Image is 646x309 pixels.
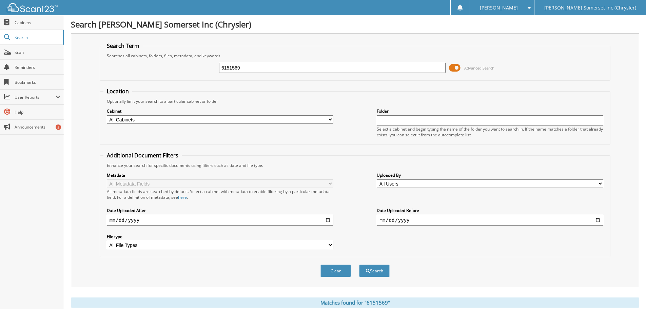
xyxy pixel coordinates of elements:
span: Bookmarks [15,79,60,85]
input: start [107,215,333,226]
span: Reminders [15,64,60,70]
label: File type [107,234,333,239]
span: Advanced Search [464,65,494,71]
span: [PERSON_NAME] [480,6,518,10]
label: Metadata [107,172,333,178]
label: Date Uploaded Before [377,208,603,213]
label: Uploaded By [377,172,603,178]
span: User Reports [15,94,56,100]
label: Cabinet [107,108,333,114]
span: Announcements [15,124,60,130]
div: 5 [56,124,61,130]
div: All metadata fields are searched by default. Select a cabinet with metadata to enable filtering b... [107,189,333,200]
div: Optionally limit your search to a particular cabinet or folder [103,98,607,104]
span: Scan [15,50,60,55]
div: Matches found for "6151569" [71,297,639,308]
div: Select a cabinet and begin typing the name of the folder you want to search in. If the name match... [377,126,603,138]
label: Folder [377,108,603,114]
legend: Search Term [103,42,143,50]
span: Help [15,109,60,115]
input: end [377,215,603,226]
legend: Additional Document Filters [103,152,182,159]
a: here [178,194,187,200]
span: Cabinets [15,20,60,25]
legend: Location [103,88,132,95]
img: scan123-logo-white.svg [7,3,58,12]
label: Date Uploaded After [107,208,333,213]
h1: Search [PERSON_NAME] Somerset Inc (Chrysler) [71,19,639,30]
button: Clear [320,265,351,277]
div: Searches all cabinets, folders, files, metadata, and keywords [103,53,607,59]
span: [PERSON_NAME] Somerset Inc (Chrysler) [544,6,636,10]
button: Search [359,265,390,277]
div: Enhance your search for specific documents using filters such as date and file type. [103,162,607,168]
span: Search [15,35,59,40]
